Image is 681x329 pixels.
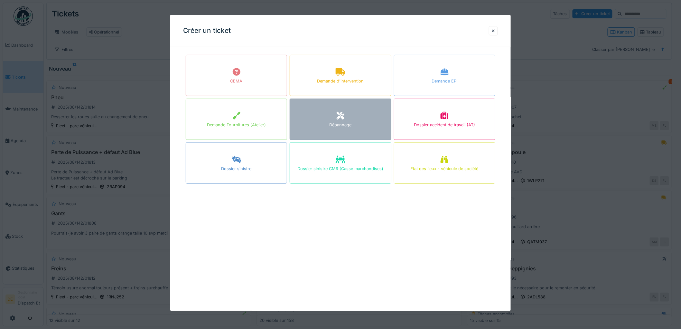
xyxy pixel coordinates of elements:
[183,27,231,35] h3: Créer un ticket
[411,166,479,172] div: Etat des lieux - véhicule de société
[230,78,243,84] div: CEMA
[317,78,364,84] div: Demande d'intervention
[432,78,457,84] div: Demande EPI
[414,122,475,128] div: Dossier accident de travail (AT)
[297,166,383,172] div: Dossier sinistre CMR (Casse marchandises)
[221,166,252,172] div: Dossier sinistre
[329,122,351,128] div: Dépannage
[207,122,266,128] div: Demande Fournitures (Atelier)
